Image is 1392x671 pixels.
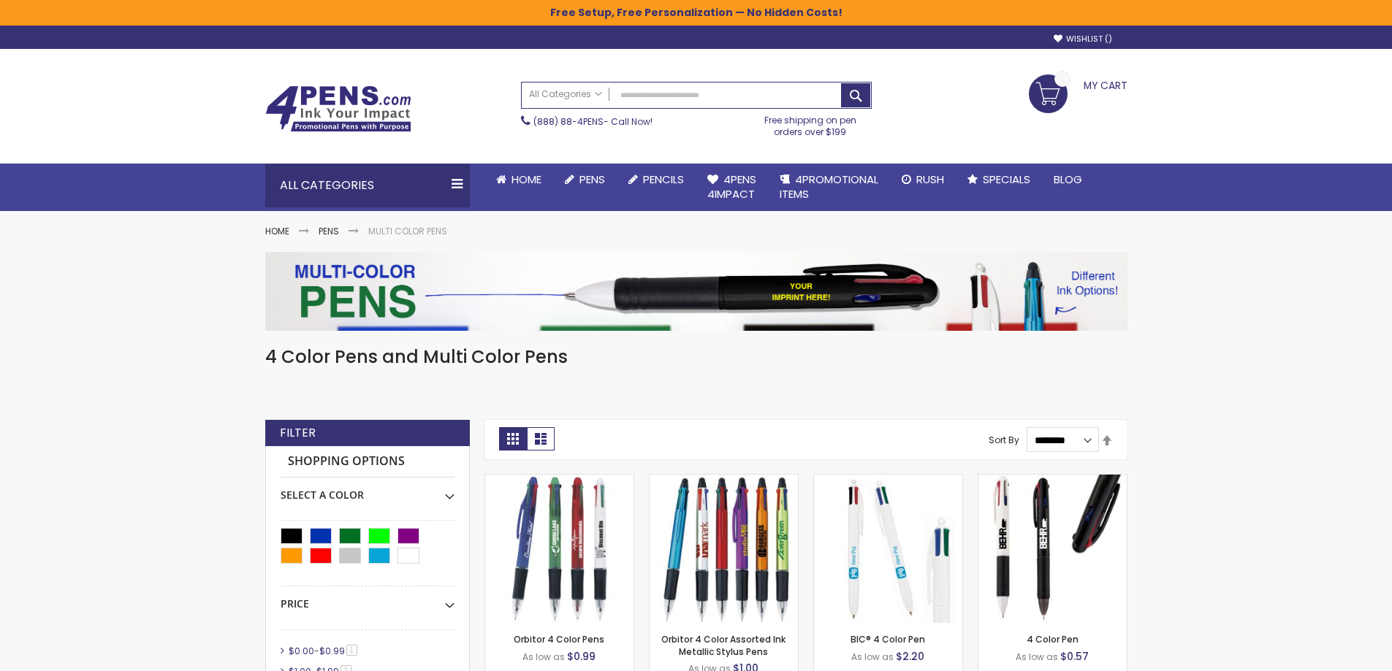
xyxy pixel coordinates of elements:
strong: Grid [499,427,527,450]
img: 4 Color Pen [978,475,1127,623]
a: Home [484,164,553,196]
span: As low as [1016,651,1058,663]
label: Sort By [989,434,1019,446]
span: $0.99 [567,649,596,664]
strong: Shopping Options [281,446,455,478]
a: Rush [890,164,956,196]
img: BIC® 4 Color Pen [814,475,962,623]
a: BIC® 4 Color Pen [814,474,962,486]
img: 4Pens Custom Pens and Promotional Products [265,85,411,132]
a: Orbitor 4 Color Pens [485,474,634,486]
a: Specials [956,164,1042,196]
span: Specials [983,172,1030,187]
span: As low as [851,651,894,663]
a: Wishlist [1054,34,1112,45]
strong: Filter [280,425,316,441]
img: Multi Color Pens [265,252,1127,331]
span: All Categories [529,88,602,100]
a: Blog [1042,164,1094,196]
a: Pens [553,164,617,196]
h1: 4 Color Pens and Multi Color Pens [265,345,1127,369]
span: 1 [346,645,357,656]
a: All Categories [522,83,609,107]
img: Orbitor 4 Color Pens [485,475,634,623]
span: Home [511,172,541,187]
span: Rush [916,172,944,187]
span: As low as [522,651,565,663]
span: Pens [579,172,605,187]
a: 4PROMOTIONALITEMS [768,164,890,211]
span: $0.57 [1060,649,1089,664]
a: $0.00-$0.991 [285,645,362,657]
span: $0.00 [289,645,314,657]
a: Orbitor 4 Color Assorted Ink Metallic Stylus Pens [650,474,798,486]
a: Home [265,225,289,237]
span: Pencils [643,172,684,187]
a: BIC® 4 Color Pen [851,633,925,645]
a: 4 Color Pen [1027,633,1079,645]
span: Blog [1054,172,1082,187]
span: 4Pens 4impact [707,172,756,202]
span: $2.20 [896,649,924,664]
span: $0.99 [319,645,345,657]
div: Price [281,586,455,611]
div: Free shipping on pen orders over $199 [749,109,872,138]
span: - Call Now! [533,115,653,128]
img: Orbitor 4 Color Assorted Ink Metallic Stylus Pens [650,475,798,623]
a: 4 Color Pen [978,474,1127,486]
span: 4PROMOTIONAL ITEMS [780,172,878,202]
a: Orbitor 4 Color Pens [514,633,604,645]
a: (888) 88-4PENS [533,115,604,128]
a: Pens [319,225,339,237]
div: Select A Color [281,478,455,502]
a: 4Pens4impact [696,164,768,211]
div: All Categories [265,164,470,207]
a: Orbitor 4 Color Assorted Ink Metallic Stylus Pens [661,633,786,657]
strong: Multi Color Pens [368,225,447,237]
a: Pencils [617,164,696,196]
